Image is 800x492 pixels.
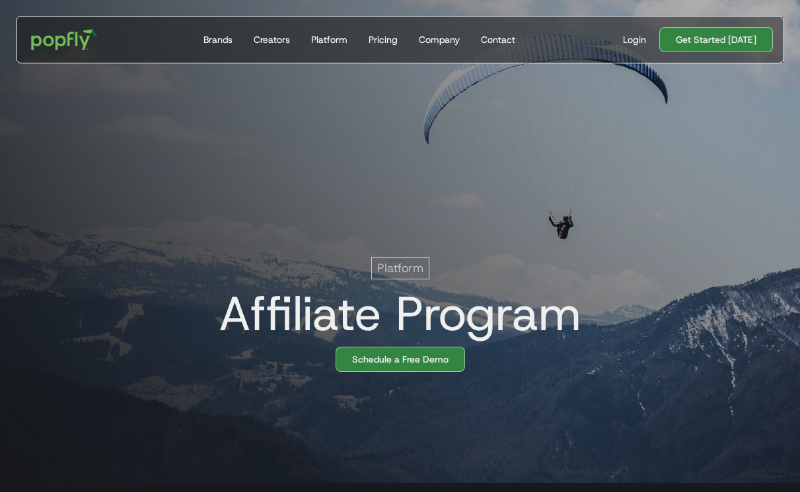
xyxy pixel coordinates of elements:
[208,287,581,340] h1: Affiliate Program
[336,347,465,372] a: Schedule a Free Demo
[22,20,107,59] a: home
[369,33,398,46] div: Pricing
[254,33,290,46] div: Creators
[198,17,238,63] a: Brands
[618,33,651,46] a: Login
[659,27,773,52] a: Get Started [DATE]
[306,17,353,63] a: Platform
[203,33,233,46] div: Brands
[623,33,646,46] div: Login
[363,17,403,63] a: Pricing
[481,33,515,46] div: Contact
[311,33,347,46] div: Platform
[248,17,295,63] a: Creators
[476,17,521,63] a: Contact
[414,17,465,63] a: Company
[377,260,423,276] p: Platform
[419,33,460,46] div: Company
